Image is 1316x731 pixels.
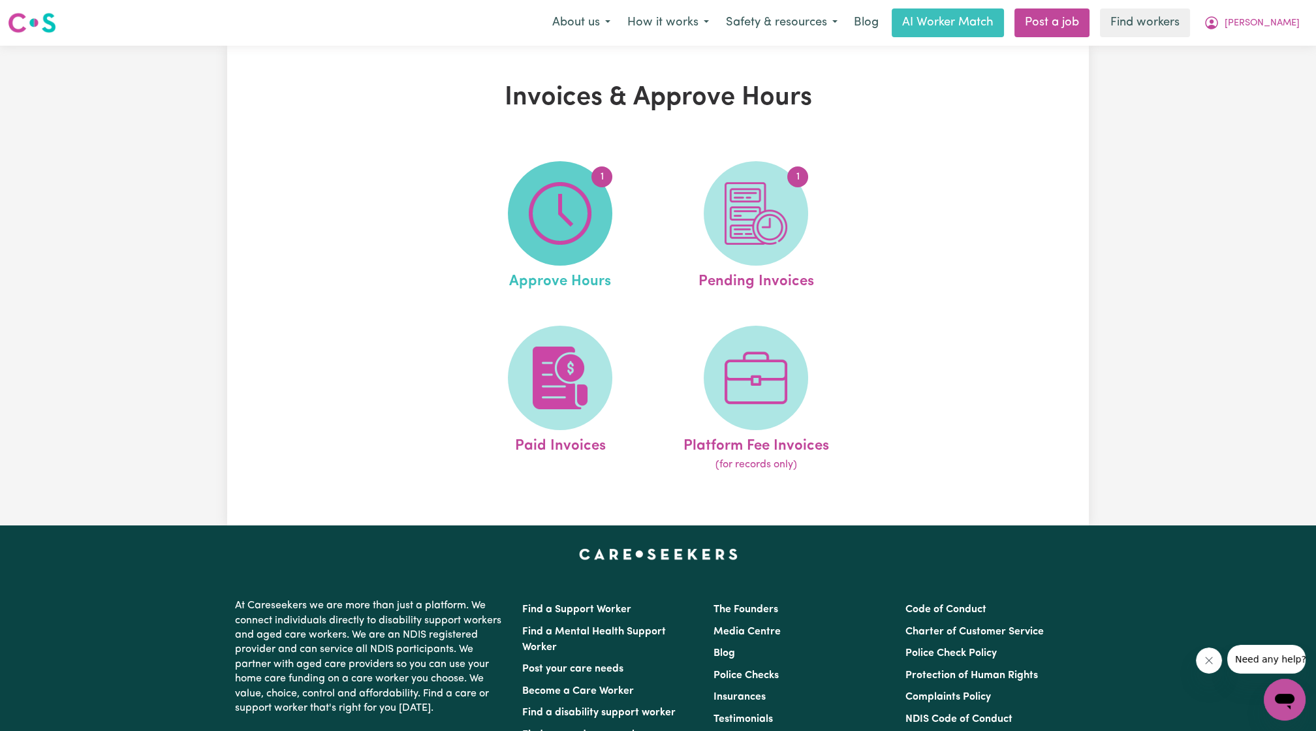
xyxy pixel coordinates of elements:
a: Charter of Customer Service [905,627,1044,637]
a: Become a Care Worker [522,686,634,696]
button: About us [544,9,619,37]
span: 1 [787,166,808,187]
img: Careseekers logo [8,11,56,35]
a: AI Worker Match [892,8,1004,37]
h1: Invoices & Approve Hours [379,82,937,114]
span: Approve Hours [509,266,611,293]
button: Safety & resources [717,9,846,37]
iframe: Button to launch messaging window [1264,679,1306,721]
a: Approve Hours [466,161,654,293]
button: How it works [619,9,717,37]
span: Platform Fee Invoices [683,430,828,458]
a: Find workers [1100,8,1190,37]
a: Find a disability support worker [522,708,676,718]
iframe: Message from company [1227,645,1306,674]
a: Post your care needs [522,664,623,674]
a: Platform Fee Invoices(for records only) [662,326,850,473]
a: Testimonials [713,714,773,724]
a: Careseekers home page [579,549,738,559]
a: NDIS Code of Conduct [905,714,1012,724]
a: Police Checks [713,670,779,681]
a: Insurances [713,692,766,702]
button: My Account [1195,9,1308,37]
a: Blog [846,8,886,37]
span: [PERSON_NAME] [1225,16,1300,31]
span: Paid Invoices [514,430,605,458]
a: Careseekers logo [8,8,56,38]
a: The Founders [713,604,778,615]
span: Need any help? [8,9,79,20]
a: Find a Support Worker [522,604,631,615]
span: Pending Invoices [698,266,813,293]
a: Paid Invoices [466,326,654,473]
iframe: Close message [1196,647,1222,674]
a: Pending Invoices [662,161,850,293]
span: 1 [591,166,612,187]
a: Blog [713,648,735,659]
a: Media Centre [713,627,781,637]
a: Code of Conduct [905,604,986,615]
a: Post a job [1014,8,1089,37]
a: Complaints Policy [905,692,991,702]
a: Protection of Human Rights [905,670,1038,681]
a: Find a Mental Health Support Worker [522,627,666,653]
a: Police Check Policy [905,648,997,659]
p: At Careseekers we are more than just a platform. We connect individuals directly to disability su... [235,593,507,721]
span: (for records only) [715,457,796,473]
